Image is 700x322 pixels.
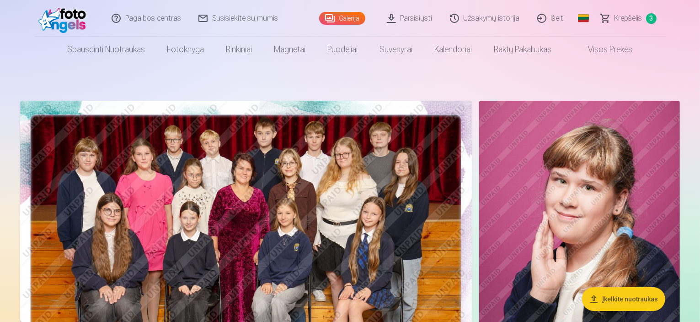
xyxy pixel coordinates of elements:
[424,37,483,62] a: Kalendoriai
[483,37,563,62] a: Raktų pakabukas
[317,37,369,62] a: Puodeliai
[369,37,424,62] a: Suvenyrai
[319,12,365,25] a: Galerija
[582,287,665,311] button: Įkelkite nuotraukas
[156,37,215,62] a: Fotoknyga
[646,13,657,24] span: 3
[563,37,644,62] a: Visos prekės
[615,13,642,24] span: Krepšelis
[263,37,317,62] a: Magnetai
[38,4,91,33] img: /fa2
[57,37,156,62] a: Spausdinti nuotraukas
[215,37,263,62] a: Rinkiniai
